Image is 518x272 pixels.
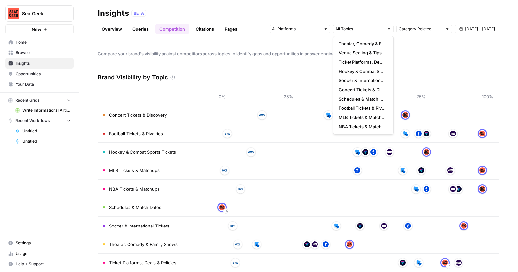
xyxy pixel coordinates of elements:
[418,167,424,173] img: rccpid58dadpn4mhxg5xyzwdorlo
[399,26,442,32] input: Category Related
[339,114,386,121] span: MLB Tickets & Matchups
[339,96,386,102] span: Schedules & Match Dates
[5,47,74,58] a: Browse
[109,149,176,155] span: Hockey & Combat Sports Tickets
[16,251,71,257] span: Usage
[400,260,406,266] img: rccpid58dadpn4mhxg5xyzwdorlo
[16,60,71,66] span: Insights
[238,186,243,192] img: 17qjhidpe65g97cyqhhba1s0jrm7
[347,241,352,247] img: gs7mukiwtka35dio6c2hbil0n6dz
[219,204,225,210] img: gs7mukiwtka35dio6c2hbil0n6dz
[129,24,153,34] a: Queries
[339,49,386,56] span: Venue Seating & Tips
[109,223,169,229] span: Soccer & International Tickets
[12,105,74,116] a: Write Informational Article
[416,260,422,266] img: 5kr1ap382n3mb7g41kydi99tz6eu
[5,24,74,34] button: New
[155,24,189,34] a: Competition
[333,223,339,229] img: 5kr1ap382n3mb7g41kydi99tz6eu
[5,116,74,126] button: Recent Workflows
[416,131,422,136] img: m861cafdzammpaaeqioj3ewxjtgg
[339,105,386,111] span: Football Tickets & Rivalries
[16,240,71,246] span: Settings
[254,241,260,247] img: 5kr1ap382n3mb7g41kydi99tz6eu
[16,261,71,267] span: Help + Support
[272,26,321,32] input: All Platforms
[402,112,408,118] img: gs7mukiwtka35dio6c2hbil0n6dz
[370,149,376,155] img: m861cafdzammpaaeqioj3ewxjtgg
[479,131,485,136] img: gs7mukiwtka35dio6c2hbil0n6dz
[381,223,387,229] img: zzny0nc64a22w0dhqtboz8leqg2d
[32,26,41,33] span: New
[424,131,429,136] img: rccpid58dadpn4mhxg5xyzwdorlo
[22,128,71,134] span: Untitled
[456,186,462,192] img: rccpid58dadpn4mhxg5xyzwdorlo
[323,241,329,247] img: m861cafdzammpaaeqioj3ewxjtgg
[109,259,176,266] span: Ticket Platforms, Deals & Policies
[413,186,419,192] img: 5kr1ap382n3mb7g41kydi99tz6eu
[98,50,499,57] span: Compare your brand's visibility against competitors across topics to identify gaps and opportunit...
[339,86,386,93] span: Concert Tickets & Discovery
[339,123,386,130] span: NBA Tickets & Matchups
[12,136,74,147] a: Untitled
[5,79,74,90] a: Your Data
[16,39,71,45] span: Home
[22,138,71,144] span: Untitled
[461,223,467,229] img: gs7mukiwtka35dio6c2hbil0n6dz
[455,25,499,33] button: [DATE] - [DATE]
[424,186,429,192] img: m861cafdzammpaaeqioj3ewxjtgg
[131,10,146,16] div: BETA
[362,149,368,155] img: rccpid58dadpn4mhxg5xyzwdorlo
[109,130,163,137] span: Football Tickets & Rivalries
[282,93,295,100] span: 25%
[109,241,178,248] span: Theater, Comedy & Family Shows
[16,81,71,87] span: Your Data
[354,149,360,155] img: 5kr1ap382n3mb7g41kydi99tz6eu
[5,238,74,248] a: Settings
[98,8,129,18] div: Insights
[339,40,386,47] span: Theater, Comedy & Family Shows
[339,77,386,84] span: Soccer & International Tickets
[16,71,71,77] span: Opportunities
[479,167,485,173] img: gs7mukiwtka35dio6c2hbil0n6dz
[405,223,411,229] img: m861cafdzammpaaeqioj3ewxjtgg
[5,69,74,79] a: Opportunities
[224,131,230,136] img: 17qjhidpe65g97cyqhhba1s0jrm7
[8,8,19,19] img: SeatGeek Logo
[357,223,363,229] img: rccpid58dadpn4mhxg5xyzwdorlo
[387,149,392,155] img: zzny0nc64a22w0dhqtboz8leqg2d
[339,59,386,65] span: Ticket Platforms, Deals & Policies
[109,112,167,118] span: Concert Tickets & Discovery
[415,93,428,100] span: 75%
[98,73,168,82] h3: Brand Visibility by Topic
[232,260,238,266] img: 17qjhidpe65g97cyqhhba1s0jrm7
[447,167,453,173] img: zzny0nc64a22w0dhqtboz8leqg2d
[224,208,228,214] span: + 5
[109,186,160,192] span: NBA Tickets & Matchups
[400,167,406,173] img: 5kr1ap382n3mb7g41kydi99tz6eu
[5,5,74,22] button: Workspace: SeatGeek
[259,112,265,118] img: 17qjhidpe65g97cyqhhba1s0jrm7
[456,260,462,266] img: zzny0nc64a22w0dhqtboz8leqg2d
[16,50,71,56] span: Browse
[442,260,448,266] img: gs7mukiwtka35dio6c2hbil0n6dz
[304,241,310,247] img: rccpid58dadpn4mhxg5xyzwdorlo
[5,259,74,269] button: Help + Support
[15,118,50,124] span: Recent Workflows
[109,167,160,174] span: MLB Tickets & Matchups
[12,126,74,136] a: Untitled
[450,186,456,192] img: zzny0nc64a22w0dhqtboz8leqg2d
[235,241,241,247] img: 17qjhidpe65g97cyqhhba1s0jrm7
[424,149,429,155] img: gs7mukiwtka35dio6c2hbil0n6dz
[215,93,229,100] span: 0%
[479,186,485,192] img: gs7mukiwtka35dio6c2hbil0n6dz
[248,149,254,155] img: 17qjhidpe65g97cyqhhba1s0jrm7
[447,263,450,270] span: + 1
[5,58,74,69] a: Insights
[98,24,126,34] a: Overview
[339,68,386,75] span: Hockey & Combat Sports Tickets
[22,10,62,17] span: SeatGeek
[109,204,161,211] span: Schedules & Match Dates
[5,248,74,259] a: Usage
[335,26,384,32] input: All Topics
